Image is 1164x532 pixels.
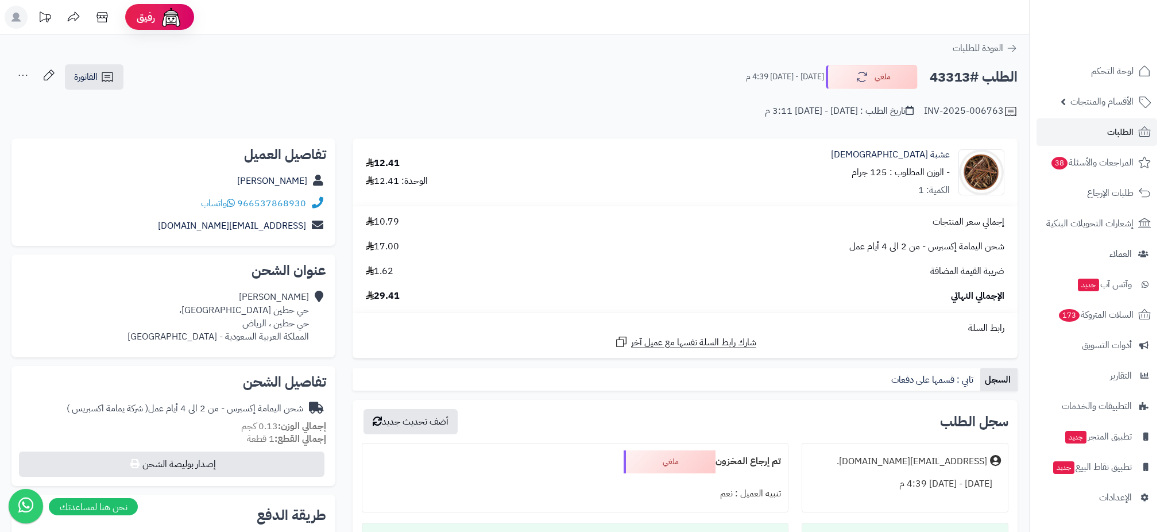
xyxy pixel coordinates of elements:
[953,41,1003,55] span: العودة للطلبات
[19,452,324,477] button: إصدار بوليصة الشحن
[887,368,980,391] a: تابي : قسمها على دفعات
[366,290,400,303] span: 29.41
[826,65,918,89] button: ملغي
[366,265,393,278] span: 1.62
[137,10,155,24] span: رفيق
[624,450,716,473] div: ملغي
[831,148,950,161] a: عشبة [DEMOGRAPHIC_DATA]
[357,322,1013,335] div: رابط السلة
[30,6,59,32] a: تحديثات المنصة
[1109,246,1132,262] span: العملاء
[1037,453,1157,481] a: تطبيق نقاط البيعجديد
[1046,215,1134,232] span: إشعارات التحويلات البنكية
[1037,362,1157,390] a: التقارير
[930,265,1004,278] span: ضريبة القيمة المضافة
[201,196,235,210] a: واتساب
[1052,459,1132,475] span: تطبيق نقاط البيع
[67,402,148,415] span: ( شركة يمامة اكسبريس )
[746,71,824,83] small: [DATE] - [DATE] 4:39 م
[65,64,123,90] a: الفاتورة
[67,402,303,415] div: شحن اليمامة إكسبرس - من 2 الى 4 أيام عمل
[237,174,307,188] a: [PERSON_NAME]
[158,219,306,233] a: [EMAIL_ADDRESS][DOMAIN_NAME]
[1037,392,1157,420] a: التطبيقات والخدمات
[1037,210,1157,237] a: إشعارات التحويلات البنكية
[940,415,1008,429] h3: سجل الطلب
[1037,301,1157,329] a: السلات المتروكة173
[366,240,399,253] span: 17.00
[933,215,1004,229] span: إجمالي سعر المنتجات
[274,432,326,446] strong: إجمالي القطع:
[278,419,326,433] strong: إجمالي الوزن:
[369,483,781,505] div: تنبيه العميل : نعم
[257,508,326,522] h2: طريقة الدفع
[837,455,987,468] div: [EMAIL_ADDRESS][DOMAIN_NAME].
[1107,124,1134,140] span: الطلبات
[1037,271,1157,298] a: وآتس آبجديد
[1062,398,1132,414] span: التطبيقات والخدمات
[631,336,756,349] span: شارك رابط السلة نفسها مع عميل آخر
[1037,118,1157,146] a: الطلبات
[951,290,1004,303] span: الإجمالي النهائي
[953,41,1018,55] a: العودة للطلبات
[1078,279,1099,291] span: جديد
[1059,309,1080,322] span: 173
[1037,179,1157,207] a: طلبات الإرجاع
[1099,489,1132,506] span: الإعدادات
[241,419,326,433] small: 0.13 كجم
[21,148,326,161] h2: تفاصيل العميل
[1082,337,1132,353] span: أدوات التسويق
[924,105,1018,118] div: INV-2025-006763
[1070,94,1134,110] span: الأقسام والمنتجات
[930,65,1018,89] h2: الطلب #43313
[765,105,914,118] div: تاريخ الطلب : [DATE] - [DATE] 3:11 م
[1037,57,1157,85] a: لوحة التحكم
[1037,484,1157,511] a: الإعدادات
[366,175,428,188] div: الوحدة: 12.41
[1087,185,1134,201] span: طلبات الإرجاع
[852,165,950,179] small: - الوزن المطلوب : 125 جرام
[980,368,1018,391] a: السجل
[21,264,326,277] h2: عنوان الشحن
[160,6,183,29] img: ai-face.png
[247,432,326,446] small: 1 قطعة
[1065,431,1086,444] span: جديد
[237,196,306,210] a: 966537868930
[1051,157,1068,169] span: 38
[1037,149,1157,176] a: المراجعات والأسئلة38
[1058,307,1134,323] span: السلات المتروكة
[1037,331,1157,359] a: أدوات التسويق
[809,473,1001,495] div: [DATE] - [DATE] 4:39 م
[1110,368,1132,384] span: التقارير
[614,335,756,349] a: شارك رابط السلة نفسها مع عميل آخر
[1091,63,1134,79] span: لوحة التحكم
[1037,240,1157,268] a: العملاء
[1086,31,1153,55] img: logo-2.png
[1050,155,1134,171] span: المراجعات والأسئلة
[849,240,1004,253] span: شحن اليمامة إكسبرس - من 2 الى 4 أيام عمل
[918,184,950,197] div: الكمية: 1
[959,149,1004,195] img: 1721064474-St%20Johns%20wort-90x90.jpg
[1053,461,1074,474] span: جديد
[1077,276,1132,292] span: وآتس آب
[366,157,400,170] div: 12.41
[366,215,399,229] span: 10.79
[716,454,781,468] b: تم إرجاع المخزون
[1064,429,1132,445] span: تطبيق المتجر
[74,70,98,84] span: الفاتورة
[21,375,326,389] h2: تفاصيل الشحن
[127,291,309,343] div: [PERSON_NAME] حي حطين [GEOGRAPHIC_DATA]، حي حطين ، الرياض المملكة العربية السعودية - [GEOGRAPHIC_...
[1037,423,1157,450] a: تطبيق المتجرجديد
[363,409,458,434] button: أضف تحديث جديد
